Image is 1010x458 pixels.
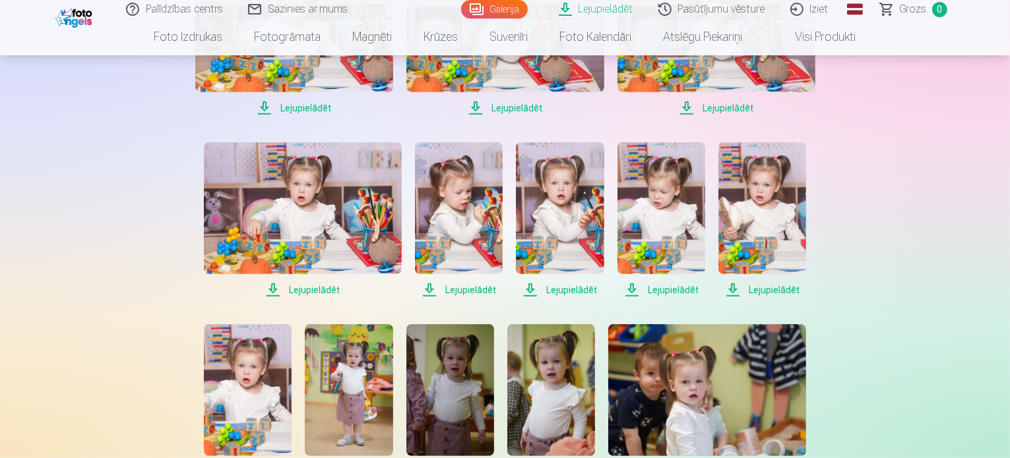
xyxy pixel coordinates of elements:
a: Lejupielādēt [617,142,705,298]
span: 0 [932,2,947,17]
span: Lejupielādēt [718,282,806,298]
a: Magnēti [337,18,408,55]
span: Lejupielādēt [415,282,503,298]
span: Lejupielādēt [204,282,402,298]
span: Lejupielādēt [516,282,604,298]
span: Lejupielādēt [617,100,815,116]
a: Fotogrāmata [239,18,337,55]
span: Lejupielādēt [406,100,604,116]
a: Foto kalendāri [544,18,648,55]
span: Grozs [900,1,927,17]
a: Suvenīri [474,18,544,55]
span: Lejupielādēt [617,282,705,298]
a: Lejupielādēt [718,142,806,298]
a: Krūzes [408,18,474,55]
a: Visi produkti [759,18,872,55]
a: Lejupielādēt [415,142,503,298]
span: Lejupielādēt [195,100,393,116]
a: Foto izdrukas [139,18,239,55]
img: /fa1 [55,5,96,28]
a: Lejupielādēt [516,142,604,298]
a: Lejupielādēt [204,142,402,298]
a: Atslēgu piekariņi [648,18,759,55]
